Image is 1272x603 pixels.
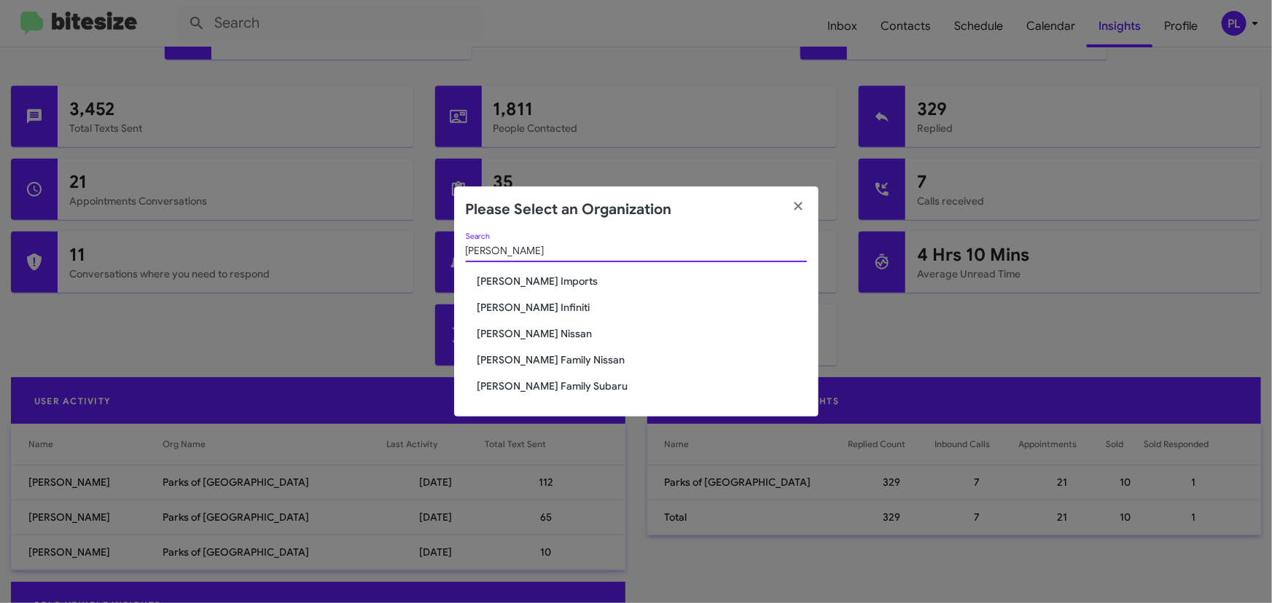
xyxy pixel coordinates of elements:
[477,326,807,341] span: [PERSON_NAME] Nissan
[466,198,672,221] h2: Please Select an Organization
[477,352,807,367] span: [PERSON_NAME] Family Nissan
[477,379,807,393] span: [PERSON_NAME] Family Subaru
[477,274,807,288] span: [PERSON_NAME] Imports
[477,300,807,315] span: [PERSON_NAME] Infiniti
